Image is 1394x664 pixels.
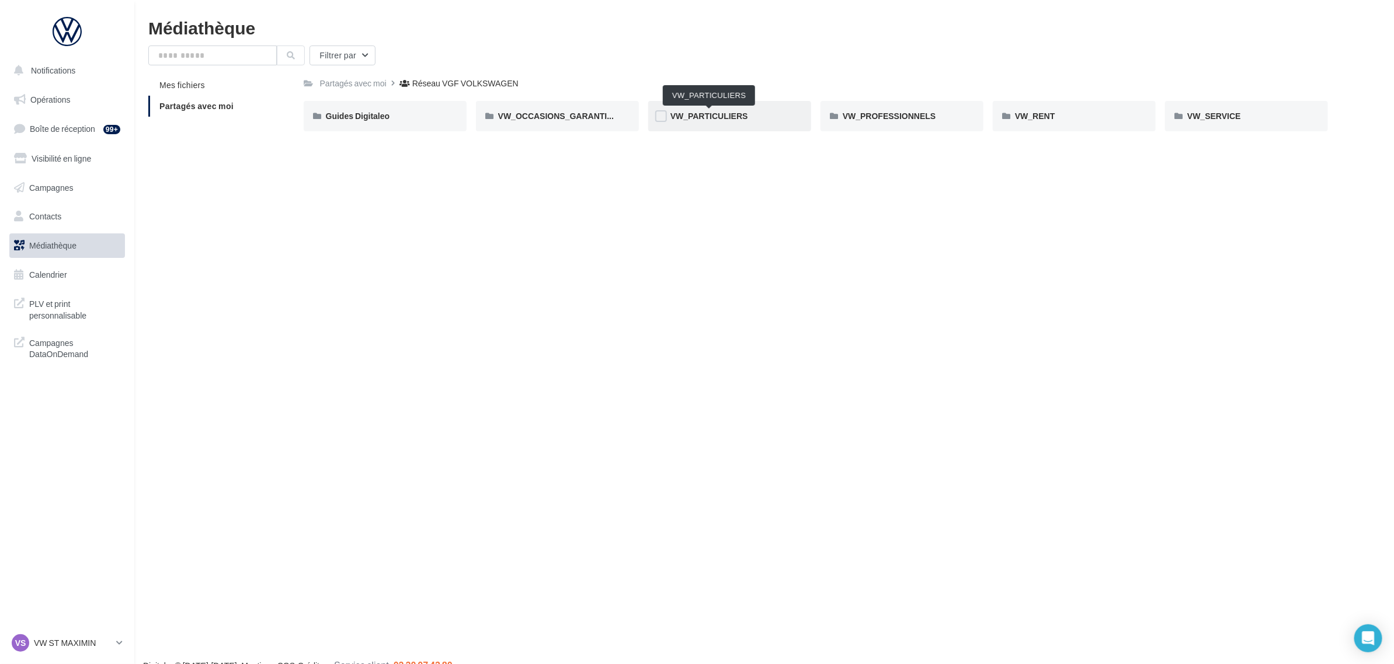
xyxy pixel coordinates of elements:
[7,233,127,258] a: Médiathèque
[9,632,125,654] a: VS VW ST MAXIMIN
[29,270,67,279] span: Calendrier
[1354,624,1382,652] div: Open Intercom Messenger
[148,19,1380,36] div: Médiathèque
[7,58,123,83] button: Notifications
[31,65,75,75] span: Notifications
[7,330,127,365] a: Campagnes DataOnDemand
[7,291,127,326] a: PLV et print personnalisable
[663,85,755,106] div: VW_PARTICULIERS
[1015,111,1055,121] span: VW_RENT
[32,153,91,163] span: Visibilité en ligne
[412,78,519,89] div: Réseau VGF VOLKSWAGEN
[320,78,387,89] div: Partagés avec moi
[103,125,120,134] div: 99+
[29,335,120,360] span: Campagnes DataOnDemand
[326,111,390,121] span: Guides Digitaleo
[159,80,205,90] span: Mes fichiers
[29,211,61,221] span: Contacts
[29,182,74,192] span: Campagnes
[29,240,77,250] span: Médiathèque
[15,637,26,649] span: VS
[7,146,127,171] a: Visibilité en ligne
[1187,111,1241,121] span: VW_SERVICE
[7,116,127,141] a: Boîte de réception99+
[34,637,112,649] p: VW ST MAXIMIN
[29,296,120,321] span: PLV et print personnalisable
[498,111,618,121] span: VW_OCCASIONS_GARANTIES
[7,88,127,112] a: Opérations
[30,124,95,134] span: Boîte de réception
[7,263,127,287] a: Calendrier
[7,176,127,200] a: Campagnes
[30,95,70,104] span: Opérations
[159,101,234,111] span: Partagés avec moi
[843,111,936,121] span: VW_PROFESSIONNELS
[7,204,127,229] a: Contacts
[670,111,748,121] span: VW_PARTICULIERS
[310,46,376,65] button: Filtrer par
